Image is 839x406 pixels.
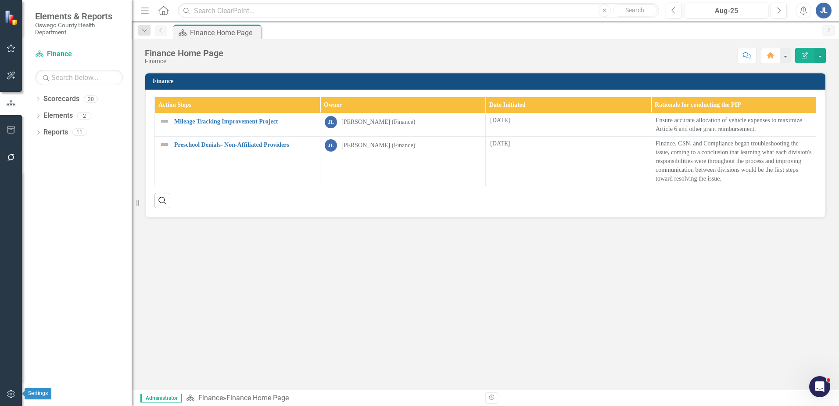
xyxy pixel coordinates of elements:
[486,113,651,137] td: Double-Click to Edit
[178,3,659,18] input: Search ClearPoint...
[341,141,415,150] div: [PERSON_NAME] (Finance)
[43,94,79,104] a: Scorecards
[656,139,812,183] p: Finance, CSN, and Compliance began troubleshooting the issue, coming to a conclusion that learnin...
[226,394,289,402] div: Finance Home Page
[35,22,123,36] small: Oswego County Health Department
[320,113,486,137] td: Double-Click to Edit
[140,394,182,402] span: Administrator
[174,118,316,125] a: Mileage Tracking Improvement Project
[341,118,415,127] div: [PERSON_NAME] (Finance)
[43,111,73,121] a: Elements
[155,113,320,137] td: Double-Click to Edit Right Click for Context Menu
[35,11,123,22] span: Elements & Reports
[145,48,223,58] div: Finance Home Page
[688,6,765,16] div: Aug-25
[613,4,657,17] button: Search
[159,139,170,150] img: Not Defined
[320,137,486,186] td: Double-Click to Edit
[4,10,20,25] img: ClearPoint Strategy
[816,3,832,18] button: JL
[809,376,830,397] iframe: Intercom live chat
[159,116,170,127] img: Not Defined
[651,137,817,186] td: Double-Click to Edit
[153,78,821,84] h3: Finance
[190,27,259,38] div: Finance Home Page
[43,127,68,138] a: Reports
[84,95,98,103] div: 30
[325,139,337,152] div: JL
[198,394,223,402] a: Finance
[325,116,337,128] div: JL
[490,117,510,123] span: [DATE]
[77,112,91,120] div: 2
[625,7,644,14] span: Search
[656,116,812,134] p: Ensure accurate allocation of vehicle expenses to maximize Article 6 and other grant reimbursement.
[490,140,510,147] span: [DATE]
[72,129,86,136] div: 11
[186,393,479,403] div: »
[35,49,123,59] a: Finance
[651,113,817,137] td: Double-Click to Edit
[685,3,768,18] button: Aug-25
[145,58,223,65] div: Finance
[35,70,123,85] input: Search Below...
[155,137,320,186] td: Double-Click to Edit Right Click for Context Menu
[174,141,316,148] a: Preschool Denials- Non-Affiliated Providers
[25,388,51,399] div: Settings
[486,137,651,186] td: Double-Click to Edit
